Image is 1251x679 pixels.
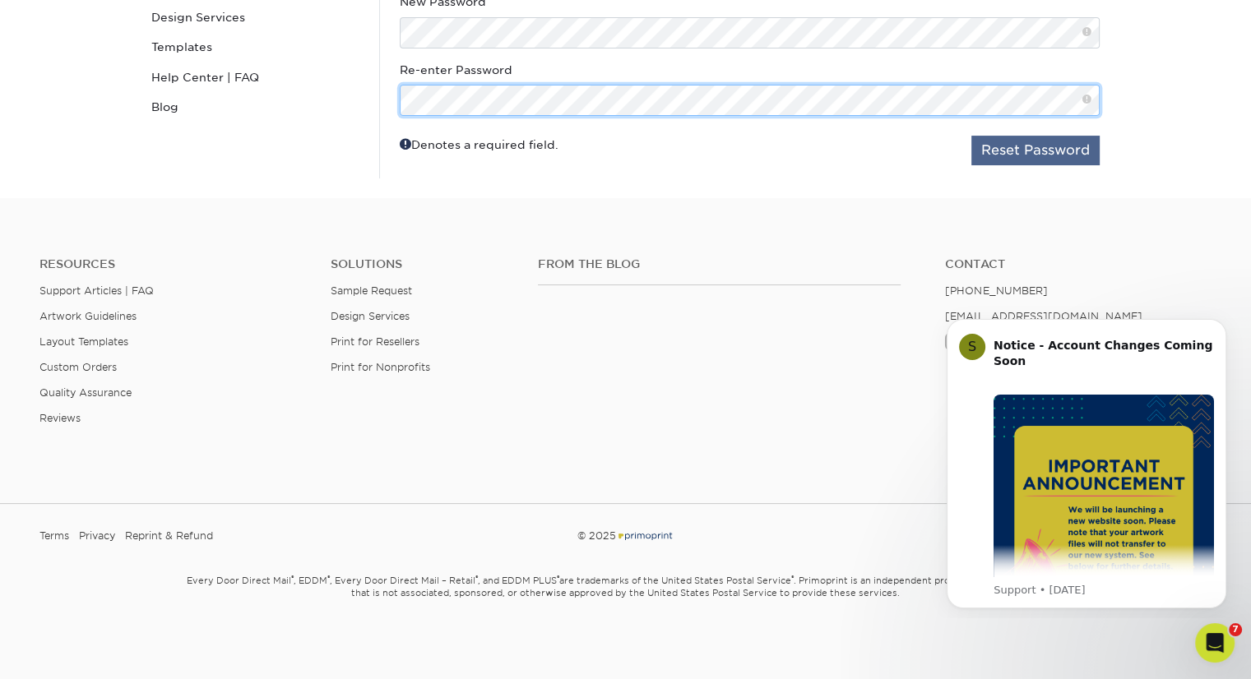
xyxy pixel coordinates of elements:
[1229,623,1242,636] span: 7
[145,568,1107,640] small: Every Door Direct Mail , EDDM , Every Door Direct Mail – Retail , and EDDM PLUS are trademarks of...
[426,524,825,548] div: © 2025
[39,386,132,399] a: Quality Assurance
[39,361,117,373] a: Custom Orders
[331,335,419,348] a: Print for Resellers
[1195,623,1235,663] iframe: Intercom live chat
[945,257,1212,271] a: Contact
[331,361,430,373] a: Print for Nonprofits
[616,529,674,542] img: Primoprint
[39,412,81,424] a: Reviews
[475,574,478,582] sup: ®
[922,304,1251,618] iframe: Intercom notifications message
[39,524,69,548] a: Terms
[79,524,115,548] a: Privacy
[400,62,512,78] label: Re-enter Password
[331,284,412,297] a: Sample Request
[145,32,367,62] a: Templates
[400,136,558,153] div: Denotes a required field.
[971,136,1100,165] button: Reset Password
[125,524,213,548] a: Reprint & Refund
[145,92,367,122] a: Blog
[39,310,137,322] a: Artwork Guidelines
[39,284,154,297] a: Support Articles | FAQ
[557,574,559,582] sup: ®
[791,574,794,582] sup: ®
[945,284,1047,297] a: [PHONE_NUMBER]
[39,335,128,348] a: Layout Templates
[538,257,901,271] h4: From the Blog
[145,2,367,32] a: Design Services
[331,310,410,322] a: Design Services
[145,62,367,92] a: Help Center | FAQ
[39,257,306,271] h4: Resources
[331,257,514,271] h4: Solutions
